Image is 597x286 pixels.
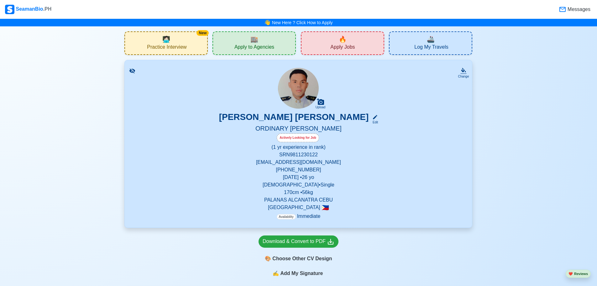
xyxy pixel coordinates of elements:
p: [GEOGRAPHIC_DATA] [132,204,464,211]
p: SRN 9811230122 [132,151,464,159]
div: Download & Convert to PDF [263,238,334,246]
h3: [PERSON_NAME] [PERSON_NAME] [219,112,369,125]
h5: ORDINARY [PERSON_NAME] [132,125,464,133]
div: New [196,30,209,36]
div: Change [458,74,469,79]
div: SeamanBio [5,5,51,14]
span: paint [265,255,271,262]
span: .PH [43,6,52,12]
button: heartReviews [566,270,591,278]
span: Apply to Agencies [234,44,274,52]
p: (1 yr experience in rank) [132,143,464,151]
span: interview [162,35,170,44]
img: Logo [5,5,14,14]
span: Messages [566,6,590,13]
a: New Here ? Click How to Apply [272,20,333,25]
span: new [339,35,347,44]
div: Upload [316,105,326,109]
span: Practice Interview [147,44,186,52]
span: Add My Signature [279,270,324,277]
div: Edit [370,120,378,125]
p: [EMAIL_ADDRESS][DOMAIN_NAME] [132,159,464,166]
div: Actively Looking for Job [277,133,319,142]
p: 170 cm • 56 kg [132,189,464,196]
p: [PHONE_NUMBER] [132,166,464,174]
span: heart [568,272,573,276]
p: [DATE] • 26 yo [132,174,464,181]
span: Log My Travels [414,44,448,52]
div: Choose Other CV Design [259,253,338,265]
span: agencies [250,35,258,44]
p: PALANAS ALCANATRA CEBU [132,196,464,204]
span: 🇵🇭 [322,205,329,211]
span: bell [263,18,272,28]
span: Apply Jobs [330,44,355,52]
span: Availability [277,214,296,219]
span: sign [273,270,279,277]
a: Download & Convert to PDF [259,235,338,248]
p: [DEMOGRAPHIC_DATA] • Single [132,181,464,189]
span: travel [427,35,435,44]
p: Immediate [277,213,321,220]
